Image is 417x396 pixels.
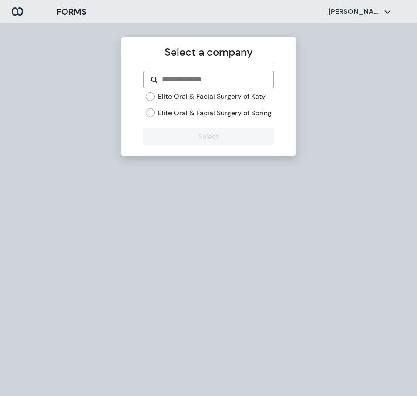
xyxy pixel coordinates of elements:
h3: FORMS [57,5,87,18]
label: Elite Oral & Facial Surgery of Katy [158,92,266,101]
input: Search [161,74,266,85]
p: [PERSON_NAME] [328,7,380,17]
button: Select [143,128,273,145]
p: Select a company [143,44,273,60]
label: Elite Oral & Facial Surgery of Spring [158,108,272,118]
